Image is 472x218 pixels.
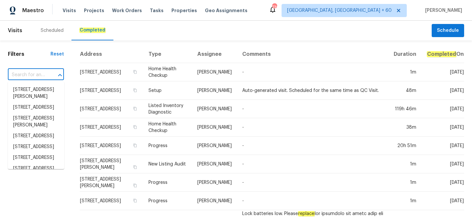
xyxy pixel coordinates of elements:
[132,69,138,75] button: Copy Address
[237,137,388,155] td: -
[80,118,143,137] td: [STREET_ADDRESS]
[192,63,237,81] td: [PERSON_NAME]
[272,4,277,11] div: 730
[8,51,50,57] h1: Filters
[237,100,388,118] td: -
[432,24,464,37] button: Schedule
[237,63,388,81] td: -
[143,155,192,173] td: New Listing Audit
[192,173,237,192] td: [PERSON_NAME]
[192,192,237,210] td: [PERSON_NAME]
[80,155,143,173] td: [STREET_ADDRESS][PERSON_NAME]
[80,46,143,63] th: Address
[422,100,464,118] td: [DATE]
[80,173,143,192] td: [STREET_ADDRESS][PERSON_NAME]
[132,87,138,93] button: Copy Address
[192,81,237,100] td: [PERSON_NAME]
[192,155,237,173] td: [PERSON_NAME]
[427,51,456,57] em: Completed
[8,131,64,142] li: [STREET_ADDRESS]
[143,137,192,155] td: Progress
[79,28,106,33] em: Completed
[437,27,459,35] span: Schedule
[8,113,64,131] li: [STREET_ADDRESS][PERSON_NAME]
[8,23,22,38] span: Visits
[422,155,464,173] td: [DATE]
[143,100,192,118] td: Listed Inventory Diagnostic
[132,124,138,130] button: Copy Address
[132,183,138,188] button: Copy Address
[422,81,464,100] td: [DATE]
[143,63,192,81] td: Home Health Checkup
[388,118,422,137] td: 38m
[237,46,388,63] th: Comments
[388,81,422,100] td: 48m
[422,192,464,210] td: [DATE]
[80,137,143,155] td: [STREET_ADDRESS]
[388,63,422,81] td: 1m
[143,46,192,63] th: Type
[22,7,44,14] span: Maestro
[388,155,422,173] td: 1m
[8,84,64,102] li: [STREET_ADDRESS][PERSON_NAME]
[80,63,143,81] td: [STREET_ADDRESS]
[423,7,462,14] span: [PERSON_NAME]
[422,137,464,155] td: [DATE]
[422,63,464,81] td: [DATE]
[132,142,138,148] button: Copy Address
[8,102,64,113] li: [STREET_ADDRESS]
[80,100,143,118] td: [STREET_ADDRESS]
[8,152,64,163] li: [STREET_ADDRESS]
[388,137,422,155] td: 20h 51m
[388,173,422,192] td: 1m
[8,163,64,181] li: [STREET_ADDRESS][PERSON_NAME]
[237,118,388,137] td: -
[55,71,65,80] button: Close
[192,46,237,63] th: Assignee
[132,106,138,112] button: Copy Address
[143,81,192,100] td: Setup
[112,7,142,14] span: Work Orders
[192,100,237,118] td: [PERSON_NAME]
[205,7,247,14] span: Geo Assignments
[422,118,464,137] td: [DATE]
[171,7,197,14] span: Properties
[287,7,392,14] span: [GEOGRAPHIC_DATA], [GEOGRAPHIC_DATA] + 60
[422,46,464,63] th: On
[237,81,388,100] td: Auto-generated visit. Scheduled for the same time as QC Visit.
[150,8,164,13] span: Tasks
[192,118,237,137] td: [PERSON_NAME]
[132,164,138,170] button: Copy Address
[422,173,464,192] td: [DATE]
[388,100,422,118] td: 119h 46m
[50,51,64,57] div: Reset
[8,142,64,152] li: [STREET_ADDRESS]
[80,192,143,210] td: [STREET_ADDRESS]
[132,198,138,204] button: Copy Address
[237,173,388,192] td: -
[8,70,46,80] input: Search for an address...
[237,192,388,210] td: -
[143,192,192,210] td: Progress
[237,155,388,173] td: -
[63,7,76,14] span: Visits
[80,81,143,100] td: [STREET_ADDRESS]
[388,192,422,210] td: 1m
[143,118,192,137] td: Home Health Checkup
[192,137,237,155] td: [PERSON_NAME]
[298,211,315,216] em: replace
[84,7,104,14] span: Projects
[143,173,192,192] td: Progress
[388,46,422,63] th: Duration
[41,27,64,34] div: Scheduled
